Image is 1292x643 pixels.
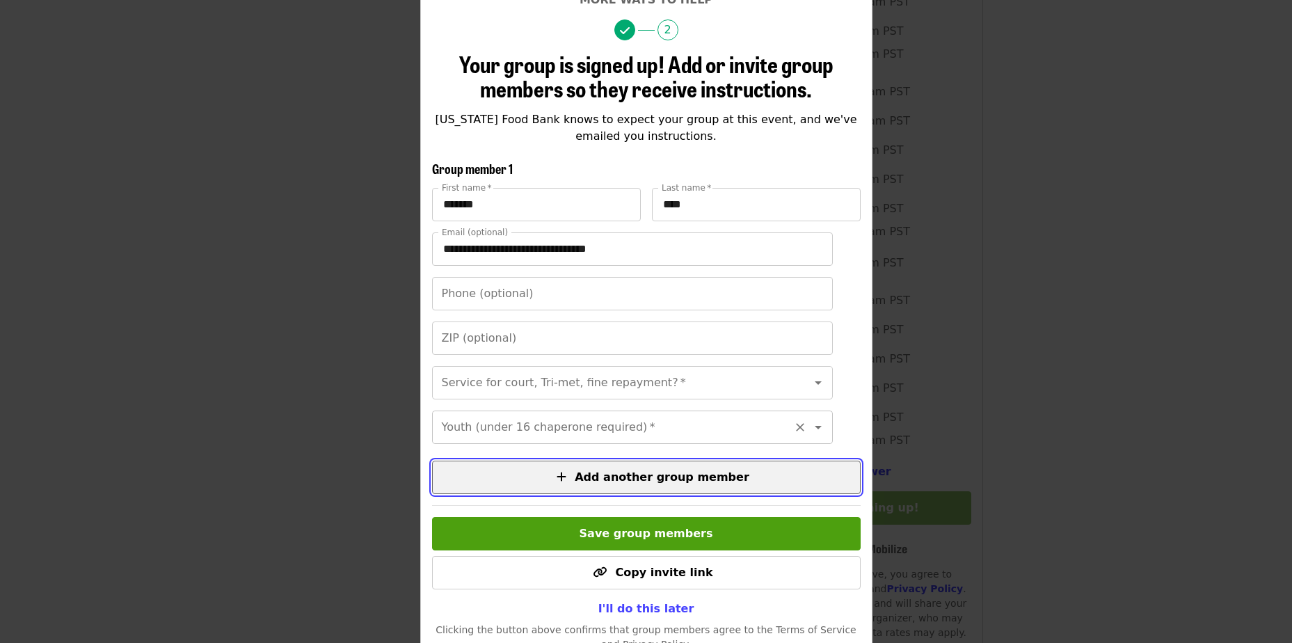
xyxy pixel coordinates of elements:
[442,228,508,237] label: Email (optional)
[432,188,641,221] input: First name
[459,47,834,104] span: Your group is signed up! Add or invite group members so they receive instructions.
[432,159,513,177] span: Group member 1
[442,184,492,192] label: First name
[432,517,861,550] button: Save group members
[432,277,833,310] input: Phone (optional)
[615,566,712,579] span: Copy invite link
[593,566,607,579] i: link icon
[432,321,833,355] input: ZIP (optional)
[432,461,861,494] button: Add another group member
[620,24,630,38] i: check icon
[587,595,705,623] button: I'll do this later
[790,418,810,437] button: Clear
[575,470,749,484] span: Add another group member
[557,470,566,484] i: plus icon
[432,232,833,266] input: Email (optional)
[652,188,861,221] input: Last name
[657,19,678,40] span: 2
[598,602,694,615] span: I'll do this later
[435,113,856,143] span: [US_STATE] Food Bank knows to expect your group at this event, and we've emailed you instructions.
[662,184,711,192] label: Last name
[808,418,828,437] button: Open
[808,373,828,392] button: Open
[432,556,861,589] button: Copy invite link
[580,527,713,540] span: Save group members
